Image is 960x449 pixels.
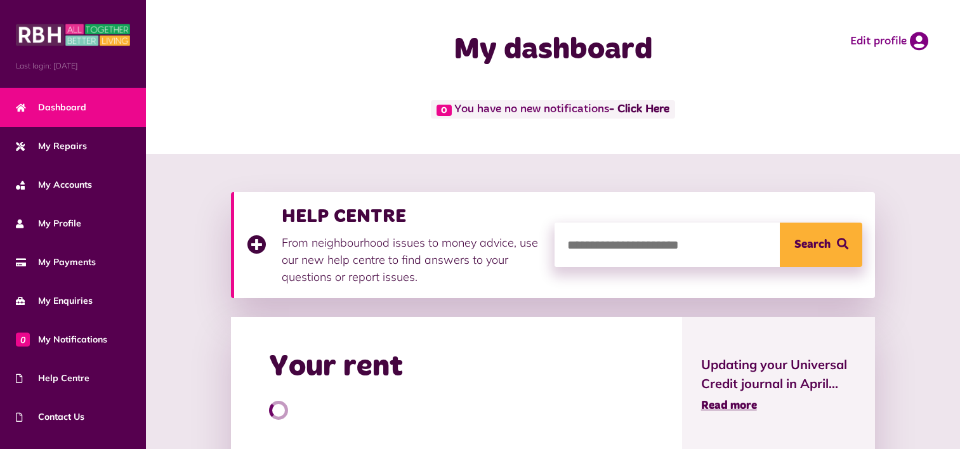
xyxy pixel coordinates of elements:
span: Read more [701,400,757,412]
h2: Your rent [269,349,403,386]
span: 0 [16,332,30,346]
span: My Accounts [16,178,92,192]
img: MyRBH [16,22,130,48]
span: Contact Us [16,410,84,424]
span: My Profile [16,217,81,230]
span: Last login: [DATE] [16,60,130,72]
button: Search [780,223,862,267]
h3: HELP CENTRE [282,205,542,228]
span: You have no new notifications [431,100,675,119]
h1: My dashboard [362,32,744,68]
a: Updating your Universal Credit journal in April... Read more [701,355,857,415]
span: My Enquiries [16,294,93,308]
span: My Payments [16,256,96,269]
span: My Repairs [16,140,87,153]
a: Edit profile [850,32,928,51]
a: - Click Here [609,104,669,115]
span: 0 [437,105,452,116]
p: From neighbourhood issues to money advice, use our new help centre to find answers to your questi... [282,234,542,285]
span: Updating your Universal Credit journal in April... [701,355,857,393]
span: Help Centre [16,372,89,385]
span: My Notifications [16,333,107,346]
span: Search [794,223,831,267]
span: Dashboard [16,101,86,114]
